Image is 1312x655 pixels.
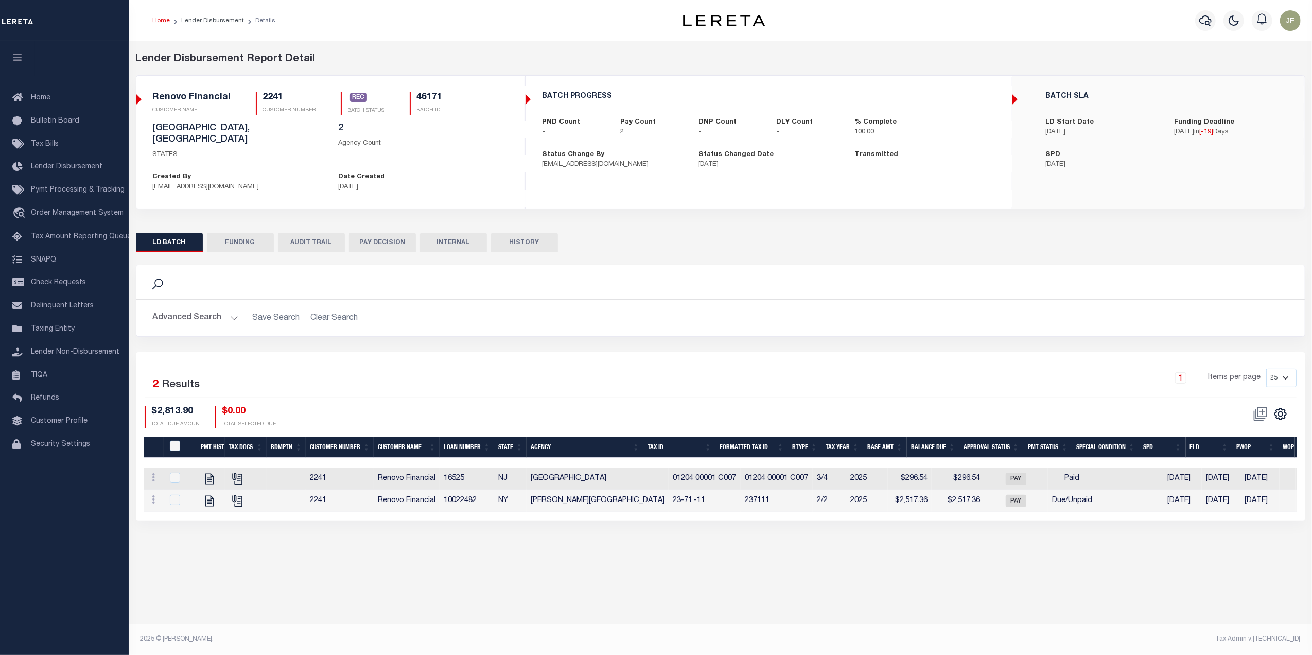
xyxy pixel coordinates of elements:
th: SPD: activate to sort column ascending [1139,437,1185,458]
p: TOTAL DUE AMOUNT [152,421,203,428]
p: Agency Count [338,139,509,149]
label: LD Start Date [1045,117,1094,128]
label: Transmitted [854,150,898,160]
td: 01204 00001 C007 [741,468,813,490]
th: Balance Due: activate to sort column ascending [907,437,959,458]
p: TOTAL SELECTED DUE [222,421,276,428]
label: Results [162,377,200,393]
label: DNP Count [698,117,737,128]
button: FUNDING [207,233,274,252]
label: Status Change By [542,150,604,160]
span: Pymt Processing & Tracking [31,186,125,194]
h5: BATCH SLA [1045,92,1288,101]
th: Loan Number: activate to sort column ascending [440,437,494,458]
th: ELD: activate to sort column ascending [1186,437,1232,458]
th: Pmt Hist [197,437,225,458]
span: Tax Amount Reporting Queue [31,233,131,240]
span: Customer Profile [31,418,88,425]
p: 2 [620,127,683,137]
td: 2/2 [813,490,846,512]
span: Status should not be "REC" to perform this action. [1249,406,1272,422]
th: RType: activate to sort column ascending [788,437,821,458]
span: Lender Disbursement [31,163,102,170]
a: REC [350,93,368,102]
label: DLY Count [777,117,813,128]
th: Agency: activate to sort column ascending [527,437,643,458]
p: - [542,127,605,137]
td: 2025 [846,468,888,490]
td: $2,517.36 [932,490,984,512]
td: 237111 [741,490,813,512]
label: Pay Count [620,117,656,128]
td: 16525 [440,468,494,490]
span: TIQA [31,371,47,378]
td: [DATE] [1202,468,1240,490]
img: svg+xml;base64,PHN2ZyB4bWxucz0iaHR0cDovL3d3dy53My5vcmcvMjAwMC9zdmciIHBvaW50ZXItZXZlbnRzPSJub25lIi... [1280,10,1301,31]
td: $296.54 [888,468,932,490]
th: Approval Status: activate to sort column ascending [959,437,1023,458]
p: [DATE] [1045,127,1159,137]
div: Lender Disbursement Report Detail [136,51,1305,67]
span: Security Settings [31,441,90,448]
h4: $2,813.90 [152,406,203,418]
td: 2025 [846,490,888,512]
span: Items per page [1209,372,1261,384]
label: Created By [153,172,191,182]
td: [DATE] [1240,490,1280,512]
th: Customer Name: activate to sort column ascending [374,437,440,458]
span: Delinquent Letters [31,302,94,309]
th: Rdmptn: activate to sort column ascending [267,437,306,458]
td: [GEOGRAPHIC_DATA] [527,468,669,490]
a: Home [152,18,170,24]
td: $296.54 [932,468,984,490]
p: - [698,127,761,137]
h5: BATCH PROGRESS [542,92,995,101]
p: STATES [153,150,323,160]
span: [DATE] [1174,129,1194,135]
td: 3/4 [813,468,846,490]
span: Lender Non-Disbursement [31,349,119,356]
h5: 2241 [263,92,316,104]
span: Taxing Entity [31,325,75,333]
p: [DATE] [698,160,839,170]
p: CUSTOMER NAME [153,107,231,114]
span: SNAPQ [31,256,56,263]
h5: 2 [338,123,509,134]
button: INTERNAL [420,233,487,252]
button: HISTORY [491,233,558,252]
p: in Days [1174,127,1287,137]
h5: [GEOGRAPHIC_DATA],[GEOGRAPHIC_DATA] [153,123,323,146]
th: Formatted Tax Id: activate to sort column ascending [715,437,788,458]
span: Tax Bills [31,141,59,148]
th: Tax Year: activate to sort column ascending [821,437,863,458]
p: - [777,127,839,137]
td: [DATE] [1202,490,1240,512]
button: AUDIT TRAIL [278,233,345,252]
a: 1 [1175,372,1186,384]
td: [PERSON_NAME][GEOGRAPHIC_DATA] [527,490,669,512]
td: 01204 00001 C007 [669,468,741,490]
td: $2,517.36 [888,490,932,512]
p: - [854,160,995,170]
a: Lender Disbursement [181,18,244,24]
th: PayeePmtBatchStatus [164,437,197,458]
p: [EMAIL_ADDRESS][DOMAIN_NAME] [542,160,683,170]
label: PND Count [542,117,580,128]
td: [DATE] [1163,468,1202,490]
i: travel_explore [12,207,29,220]
span: PAY [1006,495,1026,507]
span: Due/Unpaid [1052,497,1092,504]
h5: 46171 [417,92,443,104]
h5: Renovo Financial [153,92,231,104]
span: PAY [1006,473,1026,485]
th: WOP [1279,437,1295,458]
p: [DATE] [1045,160,1159,170]
span: Paid [1065,475,1080,482]
p: BATCH ID [417,107,443,114]
td: NJ [494,468,527,490]
p: BATCH STATUS [348,107,385,115]
td: Renovo Financial [374,490,440,512]
th: &nbsp;&nbsp;&nbsp;&nbsp;&nbsp;&nbsp;&nbsp;&nbsp;&nbsp;&nbsp; [144,437,164,458]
